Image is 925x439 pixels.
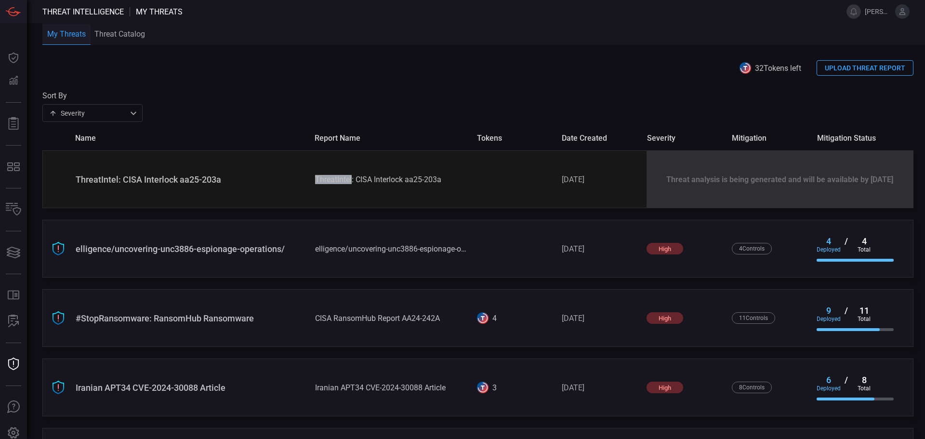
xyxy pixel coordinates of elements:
div: Iranian APT34 CVE-2024-30088 Article [315,383,469,392]
div: CISA RansomHub Report AA24-242A [315,314,469,323]
div: deployed [817,246,841,253]
button: My Threats [42,24,91,46]
span: name [75,133,307,143]
div: deployed [817,316,841,322]
span: 32 Tokens left [755,64,801,73]
div: [DATE] [562,383,639,392]
div: total [852,385,876,392]
div: elligence/uncovering-unc3886-espionage-operations/ [315,244,469,253]
div: high [647,312,683,324]
div: ThreatIntel: CISA Interlock aa25-203a [76,174,307,185]
div: 4 [852,236,876,246]
div: high [647,243,683,254]
button: Reports [2,112,25,135]
button: Ask Us A Question [2,396,25,419]
div: total [852,246,876,253]
span: [PERSON_NAME].[PERSON_NAME] [865,8,891,15]
div: deployed [817,385,841,392]
div: 3 [492,383,497,392]
div: / [841,236,852,253]
div: 11 Control s [732,312,775,324]
button: Inventory [2,198,25,221]
div: [DATE] [562,314,639,323]
div: Threat analysis is being generated and will be available by 08-18-2025 [647,151,913,208]
div: 4 [492,314,497,323]
div: 8 [852,375,876,385]
div: Iranian APT34 CVE-2024-30088 Article [76,383,307,393]
div: [DATE] [562,244,639,253]
button: Threat Catalog [91,23,149,45]
span: mitigation [732,133,809,143]
div: [DATE] [562,175,639,184]
button: ALERT ANALYSIS [2,310,25,333]
span: date created [562,133,639,143]
div: / [841,306,852,322]
span: mitigation status [817,133,894,143]
div: / [841,375,852,392]
div: Severity [49,108,127,118]
button: Rule Catalog [2,284,25,307]
span: severity [647,133,724,143]
div: high [647,382,683,393]
span: tokens [477,133,554,143]
div: 11 [852,306,876,316]
div: 6 [817,375,841,385]
div: 4 [817,236,841,246]
button: MITRE - Detection Posture [2,155,25,178]
span: My Threats [136,7,183,16]
button: UPLOAD THREAT REPORT [817,60,913,76]
div: total [852,316,876,322]
label: Sort By [42,91,143,100]
button: Detections [2,69,25,93]
button: Dashboard [2,46,25,69]
div: elligence/uncovering-unc3886-espionage-operations/ [76,244,307,254]
div: 8 Control s [732,382,772,393]
span: Threat Intelligence [42,7,124,16]
div: 4 Control s [732,243,772,254]
div: #StopRansomware: RansomHub Ransomware [76,313,307,323]
span: report name [315,133,469,143]
button: Threat Intelligence [2,353,25,376]
button: Cards [2,241,25,264]
div: 9 [817,306,841,316]
div: ThreatIntel: CISA Interlock aa25-203a [315,175,469,184]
